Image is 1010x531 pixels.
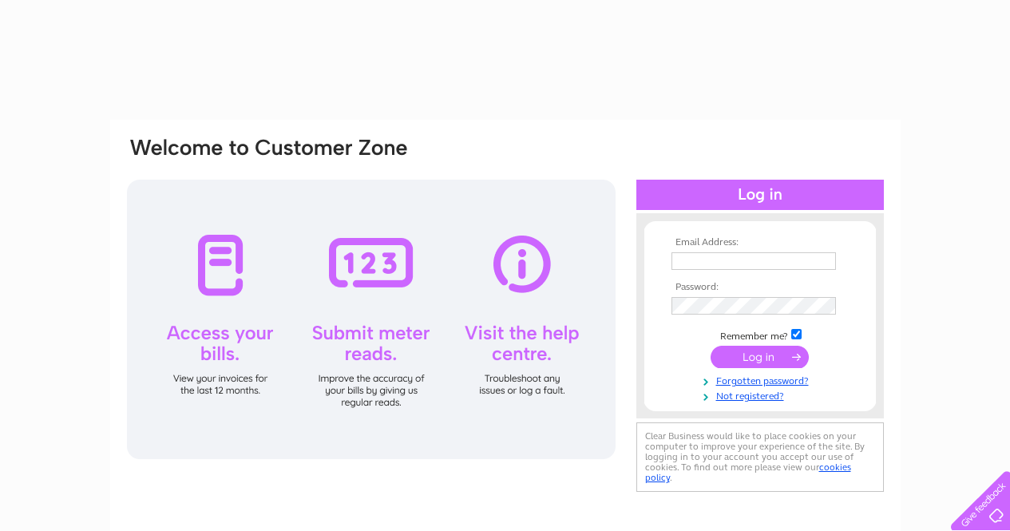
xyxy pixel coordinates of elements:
input: Submit [711,346,809,368]
a: cookies policy [645,462,851,483]
th: Password: [667,282,853,293]
a: Forgotten password? [671,372,853,387]
th: Email Address: [667,237,853,248]
a: Not registered? [671,387,853,402]
div: Clear Business would like to place cookies on your computer to improve your experience of the sit... [636,422,884,492]
td: Remember me? [667,327,853,343]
